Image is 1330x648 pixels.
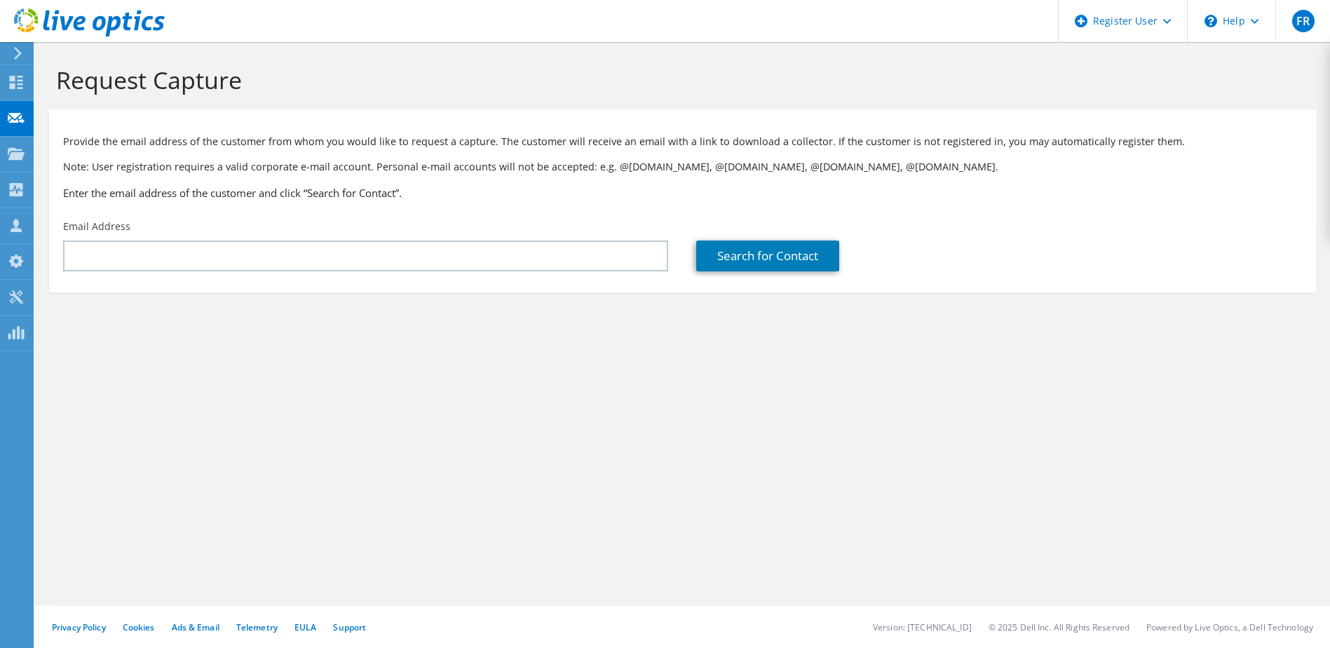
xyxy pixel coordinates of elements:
a: Ads & Email [172,621,219,633]
span: FR [1292,10,1315,32]
li: Powered by Live Optics, a Dell Technology [1146,621,1313,633]
a: EULA [294,621,316,633]
a: Search for Contact [696,241,839,271]
a: Cookies [123,621,155,633]
p: Provide the email address of the customer from whom you would like to request a capture. The cust... [63,134,1302,149]
svg: \n [1205,15,1217,27]
li: © 2025 Dell Inc. All Rights Reserved [989,621,1129,633]
a: Telemetry [236,621,278,633]
p: Note: User registration requires a valid corporate e-mail account. Personal e-mail accounts will ... [63,159,1302,175]
h1: Request Capture [56,65,1302,95]
a: Privacy Policy [52,621,106,633]
label: Email Address [63,220,130,234]
a: Support [333,621,366,633]
h3: Enter the email address of the customer and click “Search for Contact”. [63,185,1302,201]
li: Version: [TECHNICAL_ID] [873,621,972,633]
